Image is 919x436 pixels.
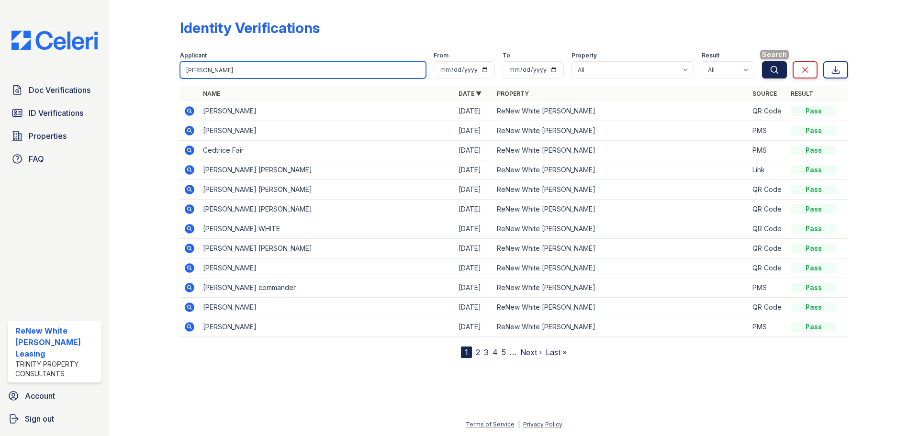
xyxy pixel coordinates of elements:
[8,80,101,100] a: Doc Verifications
[791,283,837,292] div: Pass
[791,224,837,234] div: Pass
[455,317,493,337] td: [DATE]
[493,141,749,160] td: ReNew White [PERSON_NAME]
[493,101,749,121] td: ReNew White [PERSON_NAME]
[493,278,749,298] td: ReNew White [PERSON_NAME]
[493,239,749,258] td: ReNew White [PERSON_NAME]
[749,219,787,239] td: QR Code
[29,130,67,142] span: Properties
[459,90,482,97] a: Date ▼
[493,258,749,278] td: ReNew White [PERSON_NAME]
[199,141,455,160] td: Cedtrice Fair
[749,258,787,278] td: QR Code
[199,278,455,298] td: [PERSON_NAME] commander
[199,258,455,278] td: [PERSON_NAME]
[749,101,787,121] td: QR Code
[199,317,455,337] td: [PERSON_NAME]
[8,126,101,145] a: Properties
[199,180,455,200] td: [PERSON_NAME] [PERSON_NAME]
[199,101,455,121] td: [PERSON_NAME]
[510,347,516,358] span: …
[29,84,90,96] span: Doc Verifications
[791,126,837,135] div: Pass
[25,413,54,425] span: Sign out
[29,107,83,119] span: ID Verifications
[4,386,105,405] a: Account
[180,52,207,59] label: Applicant
[15,325,98,359] div: ReNew White [PERSON_NAME] Leasing
[497,90,529,97] a: Property
[749,160,787,180] td: Link
[493,200,749,219] td: ReNew White [PERSON_NAME]
[791,90,813,97] a: Result
[502,347,506,357] a: 5
[749,200,787,219] td: QR Code
[455,258,493,278] td: [DATE]
[493,180,749,200] td: ReNew White [PERSON_NAME]
[25,390,55,402] span: Account
[503,52,510,59] label: To
[466,421,515,428] a: Terms of Service
[4,31,105,50] img: CE_Logo_Blue-a8612792a0a2168367f1c8372b55b34899dd931a85d93a1a3d3e32e68fde9ad4.png
[455,239,493,258] td: [DATE]
[791,185,837,194] div: Pass
[455,200,493,219] td: [DATE]
[518,421,520,428] div: |
[791,204,837,214] div: Pass
[199,298,455,317] td: [PERSON_NAME]
[546,347,567,357] a: Last »
[749,141,787,160] td: PMS
[199,200,455,219] td: [PERSON_NAME] [PERSON_NAME]
[523,421,562,428] a: Privacy Policy
[199,121,455,141] td: [PERSON_NAME]
[493,317,749,337] td: ReNew White [PERSON_NAME]
[749,317,787,337] td: PMS
[29,153,44,165] span: FAQ
[180,19,320,36] div: Identity Verifications
[455,101,493,121] td: [DATE]
[455,180,493,200] td: [DATE]
[791,263,837,273] div: Pass
[455,219,493,239] td: [DATE]
[493,347,498,357] a: 4
[455,141,493,160] td: [DATE]
[199,239,455,258] td: [PERSON_NAME] [PERSON_NAME]
[572,52,597,59] label: Property
[749,278,787,298] td: PMS
[203,90,220,97] a: Name
[791,244,837,253] div: Pass
[749,180,787,200] td: QR Code
[461,347,472,358] div: 1
[8,149,101,168] a: FAQ
[791,145,837,155] div: Pass
[760,50,789,59] span: Search
[791,302,837,312] div: Pass
[752,90,777,97] a: Source
[749,239,787,258] td: QR Code
[791,106,837,116] div: Pass
[702,52,719,59] label: Result
[15,359,98,379] div: Trinity Property Consultants
[8,103,101,123] a: ID Verifications
[455,121,493,141] td: [DATE]
[476,347,480,357] a: 2
[484,347,489,357] a: 3
[455,278,493,298] td: [DATE]
[180,61,426,78] input: Search by name or phone number
[455,160,493,180] td: [DATE]
[520,347,542,357] a: Next ›
[434,52,448,59] label: From
[4,409,105,428] a: Sign out
[749,121,787,141] td: PMS
[493,121,749,141] td: ReNew White [PERSON_NAME]
[199,160,455,180] td: [PERSON_NAME] [PERSON_NAME]
[455,298,493,317] td: [DATE]
[493,160,749,180] td: ReNew White [PERSON_NAME]
[749,298,787,317] td: QR Code
[762,61,787,78] button: Search
[199,219,455,239] td: [PERSON_NAME] WHITE
[493,219,749,239] td: ReNew White [PERSON_NAME]
[791,165,837,175] div: Pass
[791,322,837,332] div: Pass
